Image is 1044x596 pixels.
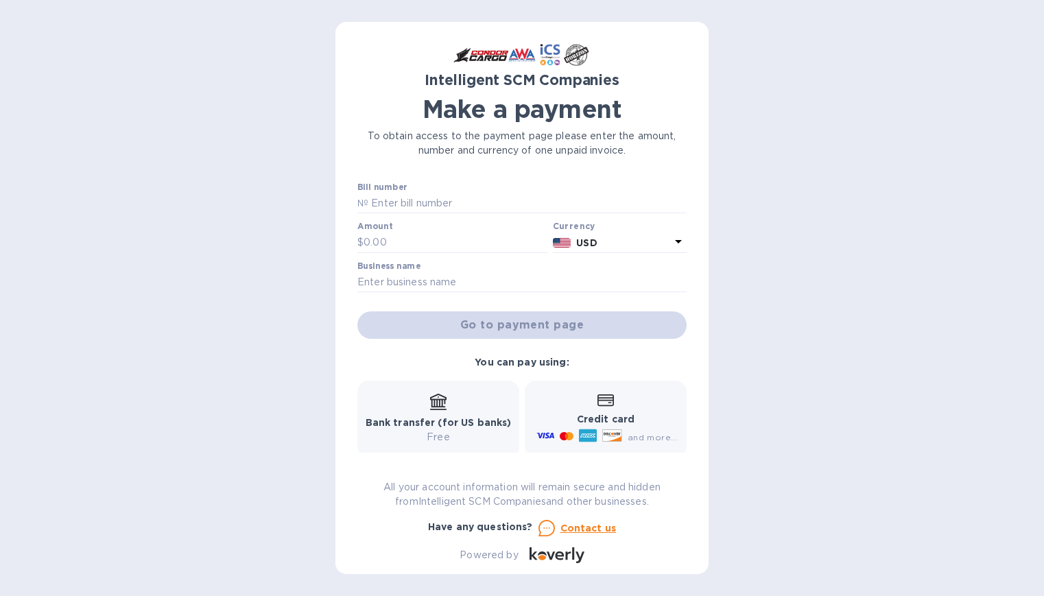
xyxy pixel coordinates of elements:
input: Enter business name [357,272,687,293]
label: Bill number [357,183,407,191]
p: To obtain access to the payment page please enter the amount, number and currency of one unpaid i... [357,129,687,158]
p: All your account information will remain secure and hidden from Intelligent SCM Companies and oth... [357,480,687,509]
b: Bank transfer (for US banks) [366,417,512,428]
u: Contact us [560,523,617,534]
input: Enter bill number [368,193,687,214]
img: USD [553,238,571,248]
b: USD [576,237,597,248]
label: Business name [357,262,420,270]
p: Powered by [460,548,518,562]
p: Free [366,430,512,444]
b: Intelligent SCM Companies [425,71,619,88]
b: Currency [553,221,595,231]
b: You can pay using: [475,357,569,368]
b: Have any questions? [428,521,533,532]
input: 0.00 [364,233,547,253]
span: and more... [628,432,678,442]
h1: Make a payment [357,95,687,123]
p: № [357,196,368,211]
label: Amount [357,223,392,231]
b: Credit card [577,414,634,425]
p: $ [357,235,364,250]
